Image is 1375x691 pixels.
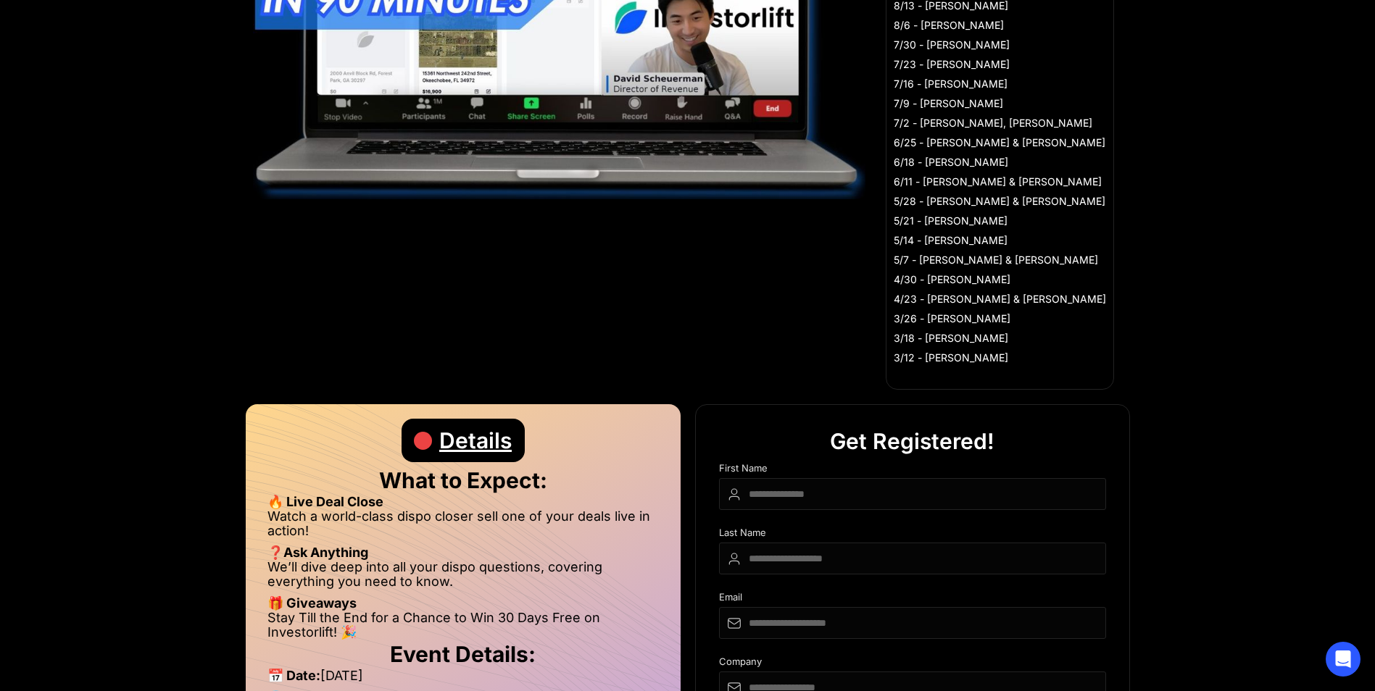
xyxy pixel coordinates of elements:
div: Company [719,656,1106,671]
div: Get Registered! [830,419,994,463]
strong: ❓Ask Anything [267,545,368,560]
div: Open Intercom Messenger [1326,642,1361,677]
div: First Name [719,463,1106,478]
li: Watch a world-class dispo closer sell one of your deals live in action! [267,509,659,545]
div: Last Name [719,527,1106,543]
strong: 📅 Date: [267,668,320,683]
li: Stay Till the End for a Chance to Win 30 Days Free on Investorlift! 🎉 [267,611,659,640]
strong: What to Expect: [379,467,547,493]
li: We’ll dive deep into all your dispo questions, covering everything you need to know. [267,560,659,596]
div: Details [439,419,512,462]
strong: 🔥 Live Deal Close [267,494,383,509]
strong: 🎁 Giveaways [267,595,357,611]
strong: Event Details: [390,641,536,667]
li: [DATE] [267,669,659,690]
div: Email [719,592,1106,607]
